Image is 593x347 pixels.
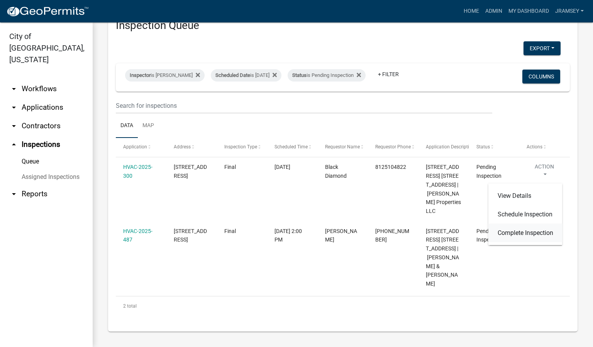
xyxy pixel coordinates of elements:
[375,228,409,243] span: 502-489-7095
[9,189,19,199] i: arrow_drop_down
[519,138,570,156] datatable-header-cell: Actions
[527,227,562,246] button: Action
[426,144,474,150] span: Application Description
[224,144,257,150] span: Inspection Type
[288,69,366,82] div: is Pending Inspection
[116,19,570,32] h3: Inspection Queue
[274,144,308,150] span: Scheduled Time
[116,98,492,114] input: Search for inspections
[426,228,459,287] span: 3064 WOODED WAY 3064 Wooded Way | Hicks Jordan & Daniel J II
[418,138,469,156] datatable-header-cell: Application Description
[116,114,138,138] a: Data
[524,41,561,55] button: Export
[174,228,207,243] span: 3064 WOODED WAY
[325,228,357,243] span: JORDAN HICKS
[375,144,411,150] span: Requestor Phone
[267,138,318,156] datatable-header-cell: Scheduled Time
[123,164,152,179] a: HVAC-2025-300
[488,224,563,242] a: Complete Inspection
[325,164,347,179] span: Black Diamond
[522,70,560,83] button: Columns
[426,164,461,214] span: 420 SPRING STREET 420 Spring Street Lower | Bennett Christian Properties LLC
[505,4,552,19] a: My Dashboard
[476,144,490,150] span: Status
[318,138,368,156] datatable-header-cell: Requestor Name
[476,164,502,179] span: Pending Inspection
[116,138,166,156] datatable-header-cell: Application
[325,144,360,150] span: Requestor Name
[123,228,152,243] a: HVAC-2025-487
[166,138,217,156] datatable-header-cell: Address
[174,164,207,179] span: 420 SPRING STREET
[174,144,191,150] span: Address
[211,69,281,82] div: is [DATE]
[476,228,502,243] span: Pending Inspection
[527,144,542,150] span: Actions
[9,103,19,112] i: arrow_drop_down
[488,205,563,224] a: Schedule Inspection
[274,227,310,245] div: [DATE] 2:00 PM
[292,72,307,78] span: Status
[224,228,236,234] span: Final
[488,187,563,205] a: View Details
[461,4,482,19] a: Home
[368,138,418,156] datatable-header-cell: Requestor Phone
[482,4,505,19] a: Admin
[125,69,205,82] div: is [PERSON_NAME]
[217,138,267,156] datatable-header-cell: Inspection Type
[552,4,587,19] a: jramsey
[274,163,310,172] div: [DATE]
[116,296,570,316] div: 2 total
[488,184,563,245] div: Action
[527,163,562,182] button: Action
[9,121,19,131] i: arrow_drop_down
[215,72,250,78] span: Scheduled Date
[372,67,405,81] a: + Filter
[9,140,19,149] i: arrow_drop_up
[224,164,236,170] span: Final
[130,72,151,78] span: Inspector
[138,114,159,138] a: Map
[9,84,19,94] i: arrow_drop_down
[375,164,406,170] span: 8125104822
[469,138,520,156] datatable-header-cell: Status
[123,144,147,150] span: Application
